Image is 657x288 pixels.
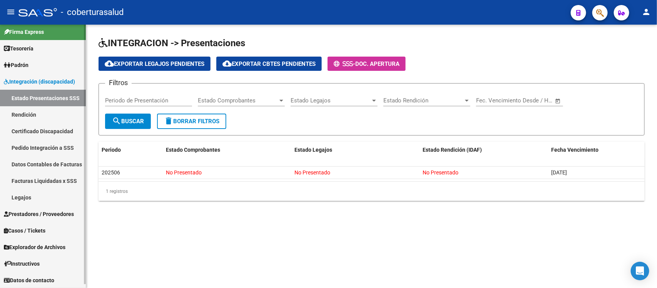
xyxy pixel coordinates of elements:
[105,59,114,68] mat-icon: cloud_download
[222,60,316,67] span: Exportar Cbtes Pendientes
[554,97,563,105] button: Open calendar
[157,114,226,129] button: Borrar Filtros
[476,97,501,104] input: Start date
[164,116,173,126] mat-icon: delete
[420,142,548,158] datatable-header-cell: Estado Rendición (IDAF)
[383,97,463,104] span: Estado Rendición
[334,60,355,67] span: -
[61,4,124,21] span: - coberturasalud
[105,114,151,129] button: Buscar
[423,147,482,153] span: Estado Rendición (IDAF)
[99,38,245,49] span: INTEGRACION -> Presentaciones
[4,226,45,235] span: Casos / Tickets
[102,169,120,176] span: 202506
[216,57,322,71] button: Exportar Cbtes Pendientes
[4,210,74,218] span: Prestadores / Proveedores
[105,77,132,88] h3: Filtros
[112,116,121,126] mat-icon: search
[4,77,75,86] span: Integración (discapacidad)
[4,28,44,36] span: Firma Express
[552,147,599,153] span: Fecha Vencimiento
[294,147,332,153] span: Estado Legajos
[99,142,163,158] datatable-header-cell: Periodo
[328,57,406,71] button: -Doc. Apertura
[4,276,54,285] span: Datos de contacto
[4,61,28,69] span: Padrón
[166,147,220,153] span: Estado Comprobantes
[548,142,645,158] datatable-header-cell: Fecha Vencimiento
[166,169,202,176] span: No Presentado
[222,59,232,68] mat-icon: cloud_download
[4,260,40,268] span: Instructivos
[4,44,33,53] span: Tesorería
[294,169,330,176] span: No Presentado
[291,97,371,104] span: Estado Legajos
[164,118,219,125] span: Borrar Filtros
[99,57,211,71] button: Exportar Legajos Pendientes
[163,142,291,158] datatable-header-cell: Estado Comprobantes
[423,169,459,176] span: No Presentado
[552,169,567,176] span: [DATE]
[631,262,649,280] div: Open Intercom Messenger
[198,97,278,104] span: Estado Comprobantes
[112,118,144,125] span: Buscar
[99,182,645,201] div: 1 registros
[102,147,121,153] span: Periodo
[6,7,15,17] mat-icon: menu
[105,60,204,67] span: Exportar Legajos Pendientes
[642,7,651,17] mat-icon: person
[4,243,65,251] span: Explorador de Archivos
[291,142,420,158] datatable-header-cell: Estado Legajos
[355,60,400,67] span: Doc. Apertura
[508,97,545,104] input: End date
